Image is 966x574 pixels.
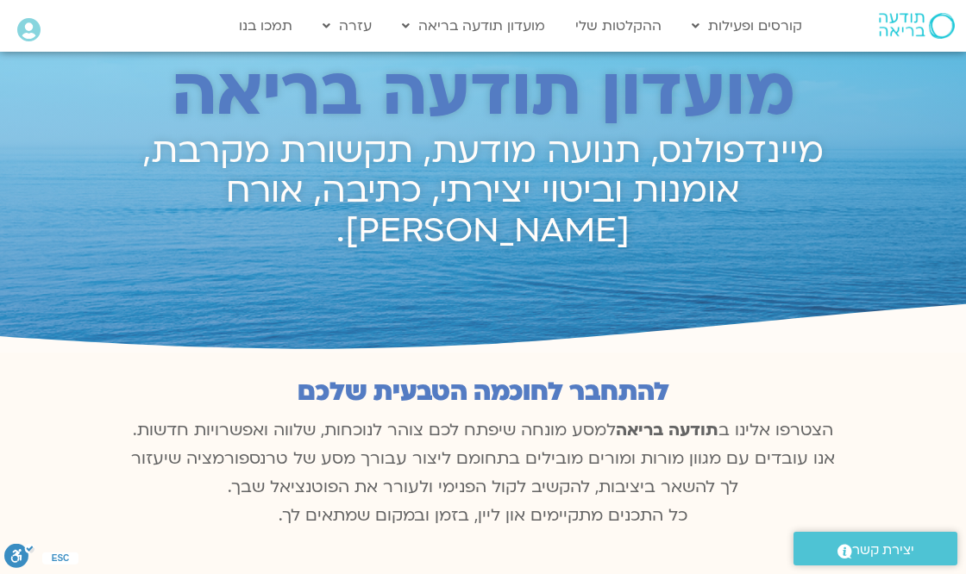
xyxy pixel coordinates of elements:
[852,539,914,562] span: יצירת קשר
[314,9,380,42] a: עזרה
[616,419,718,441] b: תודעה בריאה
[120,132,846,251] h2: מיינדפולנס, תנועה מודעת, תקשורת מקרבת, אומנות וביטוי יצירתי, כתיבה, אורח [PERSON_NAME].
[879,13,955,39] img: תודעה בריאה
[567,9,670,42] a: ההקלטות שלי
[683,9,811,42] a: קורסים ופעילות
[120,55,846,131] h2: מועדון תודעה בריאה
[793,532,957,565] a: יצירת קשר
[121,377,845,407] h2: להתחבר לחוכמה הטבעית שלכם
[121,416,845,530] p: הצטרפו אלינו ב למסע מונחה שיפתח לכם צוהר לנוכחות, שלווה ואפשרויות חדשות. אנו עובדים עם מגוון מורו...
[393,9,554,42] a: מועדון תודעה בריאה
[230,9,301,42] a: תמכו בנו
